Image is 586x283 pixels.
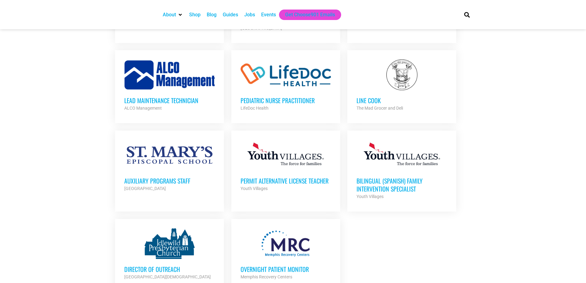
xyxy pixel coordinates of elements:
[160,10,186,20] div: About
[231,131,340,201] a: Permit Alternative License Teacher Youth Villages
[462,10,472,20] div: Search
[357,106,403,111] strong: The Mad Grocer and Deli
[357,194,384,199] strong: Youth Villages
[241,274,292,279] strong: Memphis Recovery Centers
[241,186,268,191] strong: Youth Villages
[357,177,447,193] h3: Bilingual (Spanish) Family Intervention Specialist
[241,177,331,185] h3: Permit Alternative License Teacher
[244,11,255,18] a: Jobs
[241,18,306,30] strong: The Salvation Army Kroc Center of [GEOGRAPHIC_DATA]
[115,131,224,201] a: Auxiliary Programs Staff [GEOGRAPHIC_DATA]
[124,265,215,273] h3: Director of Outreach
[347,131,456,209] a: Bilingual (Spanish) Family Intervention Specialist Youth Villages
[163,11,176,18] a: About
[357,96,447,104] h3: Line Cook
[124,106,162,111] strong: ALCO Management
[160,10,454,20] nav: Main nav
[347,50,456,121] a: Line Cook The Mad Grocer and Deli
[124,274,211,279] strong: [GEOGRAPHIC_DATA][DEMOGRAPHIC_DATA]
[115,50,224,121] a: Lead Maintenance Technician ALCO Management
[241,106,269,111] strong: LifeDoc Health
[241,265,331,273] h3: Overnight Patient Monitor
[189,11,201,18] a: Shop
[261,11,276,18] a: Events
[285,11,335,18] a: Get Choose901 Emails
[124,186,166,191] strong: [GEOGRAPHIC_DATA]
[231,50,340,121] a: Pediatric Nurse Practitioner LifeDoc Health
[241,96,331,104] h3: Pediatric Nurse Practitioner
[124,96,215,104] h3: Lead Maintenance Technician
[124,177,215,185] h3: Auxiliary Programs Staff
[207,11,217,18] a: Blog
[223,11,238,18] a: Guides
